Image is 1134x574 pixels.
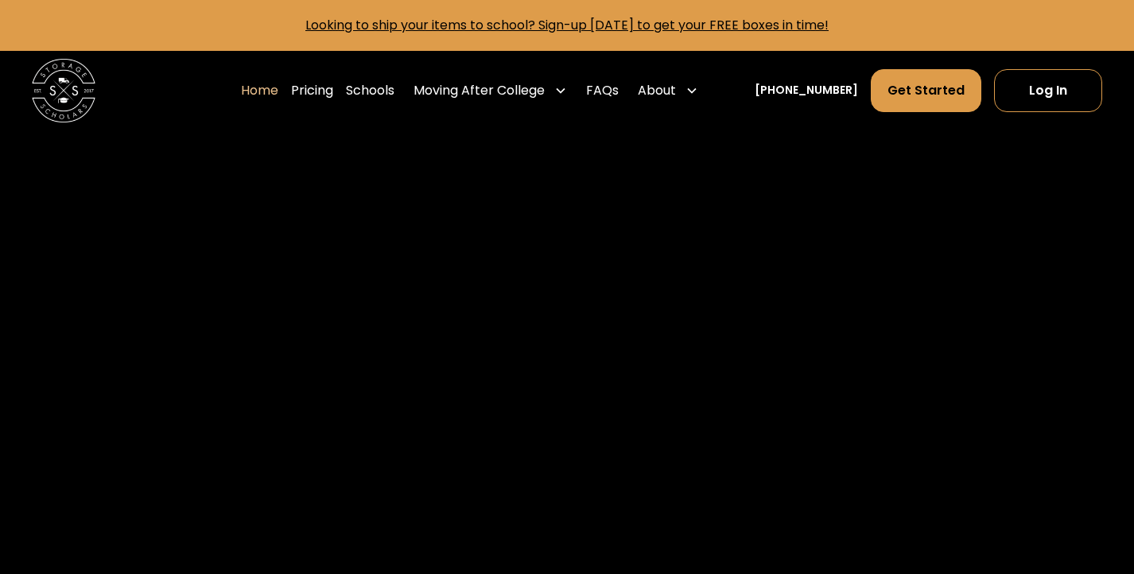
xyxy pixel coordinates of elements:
[755,82,858,99] a: [PHONE_NUMBER]
[994,69,1102,112] a: Log In
[346,68,394,113] a: Schools
[305,16,829,34] a: Looking to ship your items to school? Sign-up [DATE] to get your FREE boxes in time!
[241,68,278,113] a: Home
[32,59,95,122] img: Storage Scholars main logo
[414,81,545,100] div: Moving After College
[586,68,619,113] a: FAQs
[638,81,676,100] div: About
[291,68,333,113] a: Pricing
[871,69,981,112] a: Get Started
